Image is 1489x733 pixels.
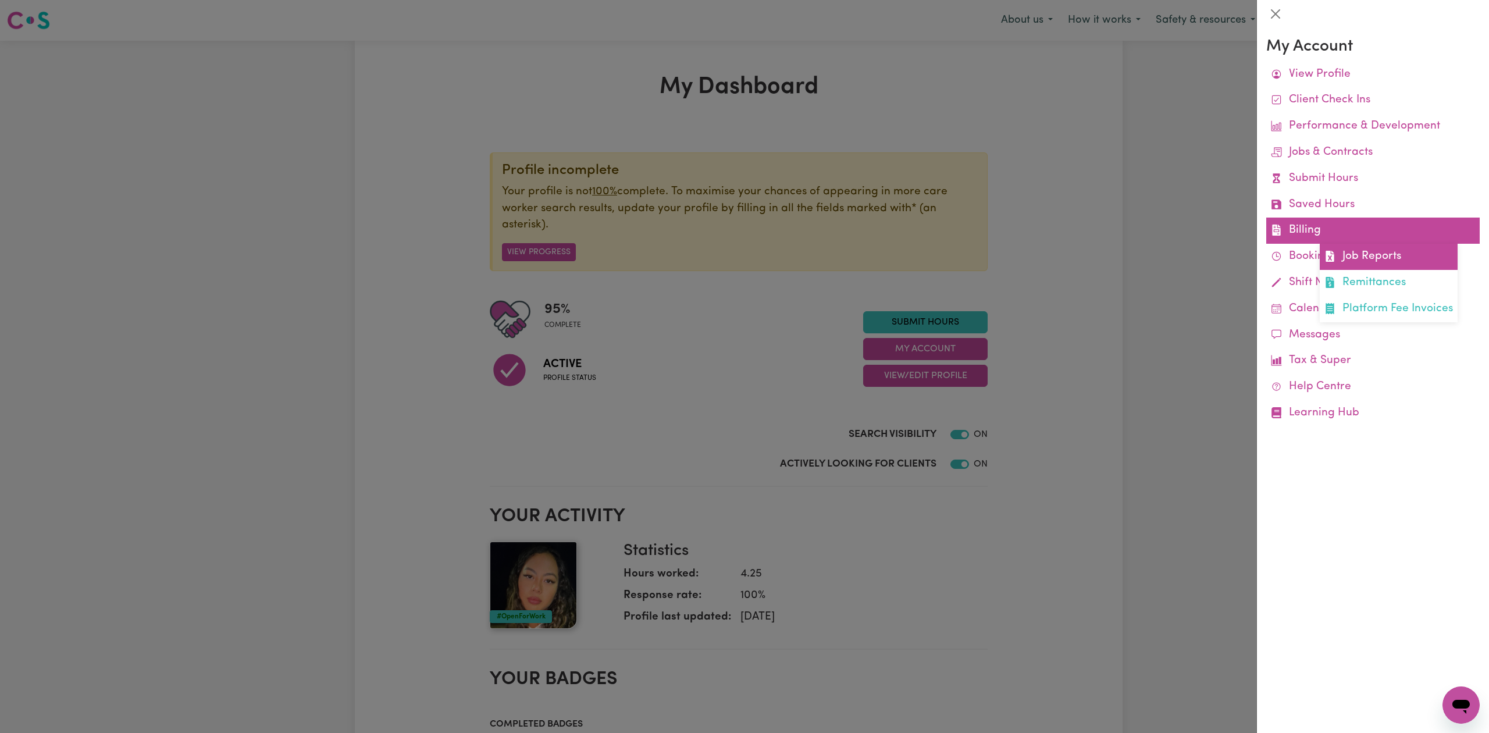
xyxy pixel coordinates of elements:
a: Help Centre [1266,374,1480,400]
a: Tax & Super [1266,348,1480,374]
a: Jobs & Contracts [1266,140,1480,166]
a: Bookings [1266,244,1480,270]
button: Close [1266,5,1285,23]
a: Remittances [1320,270,1458,296]
a: BillingJob ReportsRemittancesPlatform Fee Invoices [1266,218,1480,244]
a: Performance & Development [1266,113,1480,140]
a: Submit Hours [1266,166,1480,192]
h3: My Account [1266,37,1480,57]
a: Learning Hub [1266,400,1480,426]
a: Shift Notes [1266,270,1480,296]
a: Client Check Ins [1266,87,1480,113]
a: View Profile [1266,62,1480,88]
iframe: Button to launch messaging window [1442,686,1480,724]
a: Platform Fee Invoices [1320,296,1458,322]
a: Calendar [1266,296,1480,322]
a: Messages [1266,322,1480,348]
a: Saved Hours [1266,192,1480,218]
a: Job Reports [1320,244,1458,270]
